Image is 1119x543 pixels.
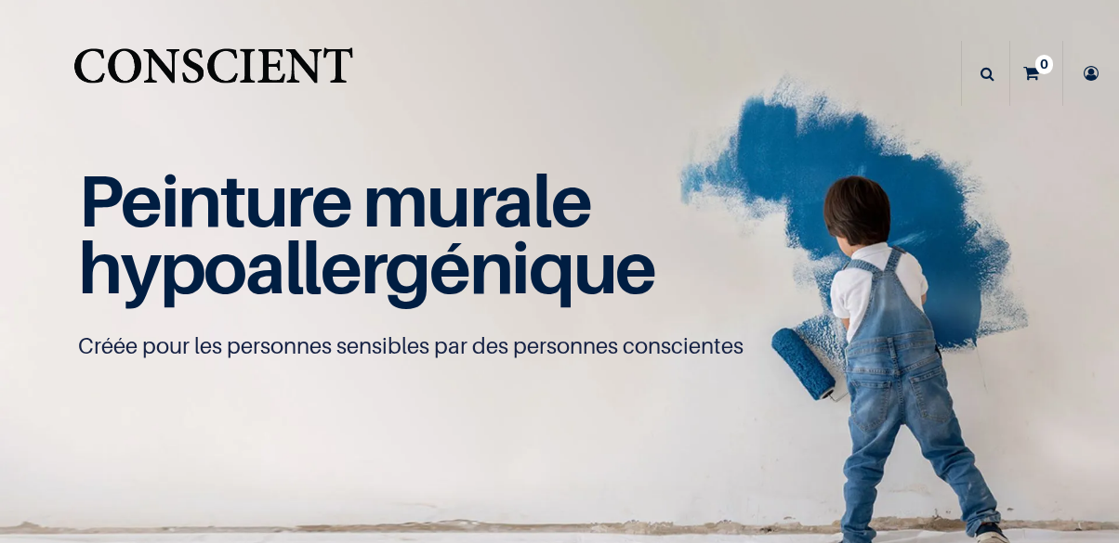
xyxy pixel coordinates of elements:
p: Créée pour les personnes sensibles par des personnes conscientes [78,331,1041,361]
iframe: Tidio Chat [1023,423,1111,511]
a: 0 [1010,41,1062,106]
a: Logo of Conscient [70,37,357,110]
img: Conscient [70,37,357,110]
span: Peinture murale [78,157,590,243]
sup: 0 [1035,55,1053,73]
span: hypoallergénique [78,224,655,310]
